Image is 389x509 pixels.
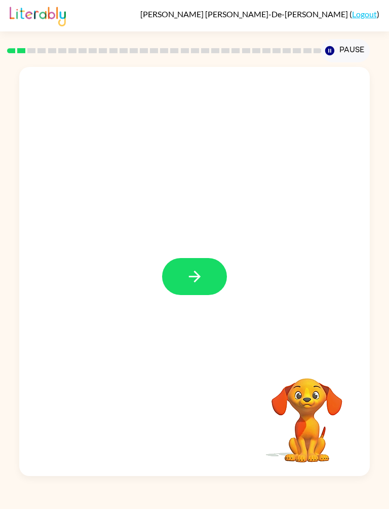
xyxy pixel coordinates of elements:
[352,9,377,19] a: Logout
[10,4,66,26] img: Literably
[140,9,349,19] span: [PERSON_NAME] [PERSON_NAME]-De-[PERSON_NAME]
[256,362,358,464] video: Your browser must support playing .mp4 files to use Literably. Please try using another browser.
[140,9,379,19] div: ( )
[321,39,369,62] button: Pause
